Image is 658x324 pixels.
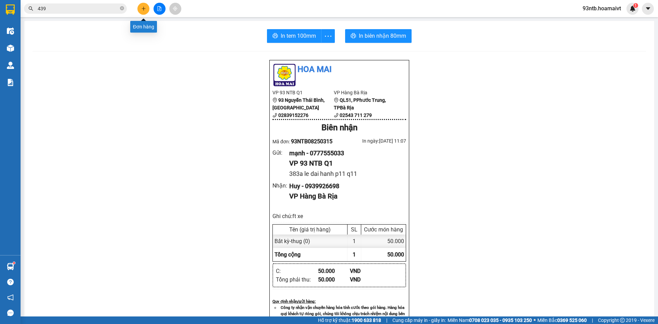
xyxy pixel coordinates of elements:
div: C : [276,267,318,275]
span: copyright [620,318,625,323]
span: 93ntb.hoamaivt [577,4,626,13]
span: Bất kỳ - thug (0) [275,238,310,244]
strong: 0369 525 060 [557,317,587,323]
img: solution-icon [7,79,14,86]
div: 50.000 [318,267,350,275]
span: 1 [353,251,356,258]
div: Huy - 0939926698 [289,181,401,191]
div: Tên (giá trị hàng) [275,226,345,233]
span: In tem 100mm [281,32,316,40]
span: Hỗ trợ kỹ thuật: [318,316,381,324]
span: environment [334,98,339,103]
span: 1 [634,3,637,8]
input: Tìm tên, số ĐT hoặc mã đơn [38,5,119,12]
div: Nhận : [272,181,289,190]
span: | [592,316,593,324]
sup: 1 [633,3,638,8]
div: Tổng phải thu : [276,275,318,284]
span: Miền Nam [448,316,532,324]
li: Hoa Mai [272,63,406,76]
button: aim [169,3,181,15]
div: 383a le dai hanh p11 q11 [6,32,54,48]
span: Gửi: [6,7,16,14]
div: 50.000 [361,235,406,248]
div: Mã đơn: [272,137,339,146]
span: caret-down [645,5,651,12]
img: warehouse-icon [7,62,14,69]
b: 93 Nguyễn Thái Bình, [GEOGRAPHIC_DATA] [272,97,325,110]
li: VP 93 NTB Q1 [272,89,334,96]
span: search [28,6,33,11]
button: more [321,29,335,43]
button: caret-down [642,3,654,15]
div: 50.000 [318,275,350,284]
img: logo-vxr [6,4,15,15]
span: plus [141,6,146,11]
div: mạnh - 0777555033 [289,148,401,158]
span: Cung cấp máy in - giấy in: [392,316,446,324]
span: | [386,316,387,324]
span: In biên nhận 80mm [359,32,406,40]
span: aim [173,6,178,11]
div: 93 NTB Q1 [6,6,54,14]
button: plus [137,3,149,15]
strong: 0708 023 035 - 0935 103 250 [469,317,532,323]
div: Biên nhận [272,121,406,134]
div: VP Hàng Bà Rịa [289,191,401,202]
span: phone [272,113,277,118]
div: Quy định nhận/gửi hàng : [272,298,406,304]
b: QL51, PPhước Trung, TPBà Rịa [334,97,386,110]
span: message [7,310,14,316]
div: 383a le dai hanh p11 q11 [289,169,401,179]
strong: 1900 633 818 [352,317,381,323]
span: more [321,32,334,40]
span: Miền Bắc [537,316,587,324]
div: 1 [348,235,361,248]
div: VND [350,275,382,284]
div: VP 93 NTB Q1 [289,158,401,169]
div: Hàng Bà Rịa [59,6,107,22]
div: mạnh [6,14,54,22]
span: printer [272,33,278,39]
img: warehouse-icon [7,45,14,52]
div: 0777555033 [6,22,54,32]
span: notification [7,294,14,301]
span: close-circle [120,6,124,10]
span: file-add [157,6,162,11]
div: Cước món hàng [363,226,404,233]
div: Gửi : [272,148,289,157]
button: printerIn tem 100mm [267,29,321,43]
span: 50.000 [387,251,404,258]
img: icon-new-feature [630,5,636,12]
button: printerIn biên nhận 80mm [345,29,412,43]
div: Huy [59,22,107,31]
div: SL [349,226,359,233]
b: 02839152276 [278,112,308,118]
span: ⚪️ [534,319,536,322]
div: VND [350,267,382,275]
span: Nhận: [59,7,75,14]
span: question-circle [7,279,14,285]
div: In ngày: [DATE] 11:07 [339,137,406,145]
sup: 1 [13,262,15,264]
div: 0939926698 [59,31,107,40]
img: warehouse-icon [7,27,14,35]
strong: Công ty nhận vận chuyển hàng hóa tính cước theo gói hàng. Hàng hóa quý khách tự đóng gói, chúng t... [281,305,405,322]
div: Đơn hàng [130,21,157,33]
span: 93NTB08250315 [291,138,332,145]
li: VP Hàng Bà Rịa [334,89,395,96]
span: close-circle [120,5,124,12]
div: Ghi chú: ft xe [272,212,406,220]
span: environment [272,98,277,103]
span: Tổng cộng [275,251,301,258]
span: phone [334,113,339,118]
img: warehouse-icon [7,263,14,270]
b: 02543 711 279 [340,112,372,118]
span: printer [351,33,356,39]
button: file-add [154,3,166,15]
img: logo.jpg [272,63,296,87]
